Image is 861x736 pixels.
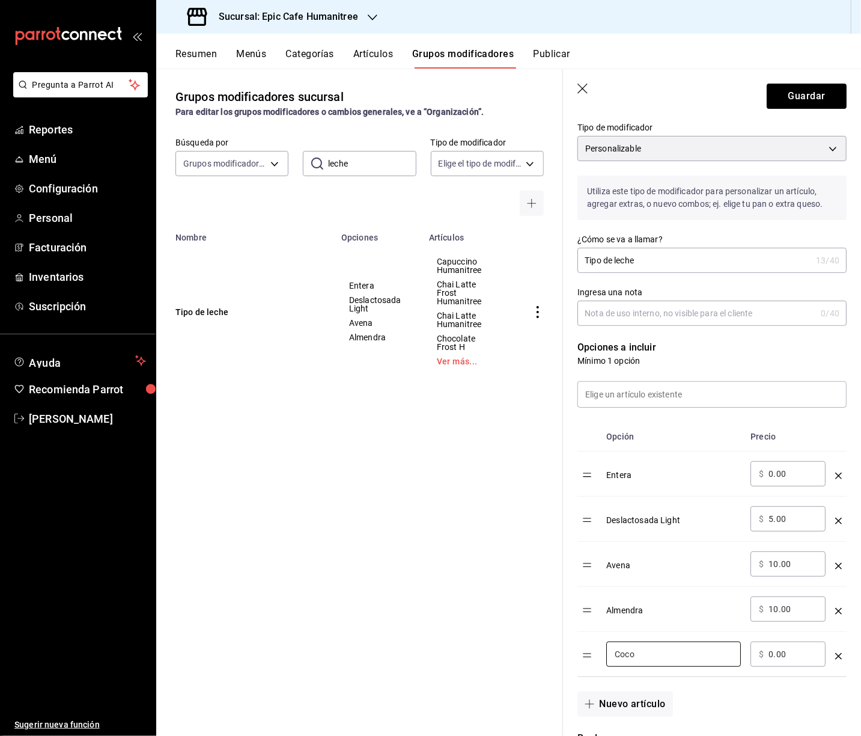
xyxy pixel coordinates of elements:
[14,719,146,731] span: Sugerir nueva función
[349,281,407,290] span: Entera
[29,411,146,427] span: [PERSON_NAME]
[746,422,830,452] th: Precio
[759,515,764,523] span: $
[585,143,641,155] span: Personalizable
[577,355,847,367] p: Mínimo 1 opción
[759,605,764,613] span: $
[533,48,570,69] button: Publicar
[412,48,514,69] button: Grupos modificadores
[209,10,358,24] h3: Sucursal: Epic Cafe Humanitree
[175,306,320,318] button: Tipo de leche
[132,31,142,41] button: open_drawer_menu
[29,210,146,226] span: Personal
[437,311,497,328] span: Chai Latte Humanitree
[29,180,146,197] span: Configuración
[437,280,497,305] span: Chai Latte Frost Humanitree
[816,254,839,266] div: 13 /40
[175,107,484,117] strong: Para editar los grupos modificadores o cambios generales, ve a “Organización”.
[349,296,407,313] span: Deslactosada Light
[175,48,861,69] div: navigation tabs
[175,48,217,69] button: Resumen
[577,422,847,676] table: optionsTable
[577,301,816,325] input: Nota de uso interno, no visible para el cliente
[175,139,288,147] label: Búsqueda por
[577,124,847,132] label: Tipo de modificador
[606,596,741,616] div: Almendra
[431,139,544,147] label: Tipo de modificador
[578,382,846,407] input: Elige un artículo existente
[349,333,407,342] span: Almendra
[577,340,847,355] p: Opciones a incluir
[437,334,497,351] span: Chocolate Frost H
[29,121,146,138] span: Reportes
[156,225,334,242] th: Nombre
[437,357,497,366] a: Ver más...
[236,48,266,69] button: Menús
[29,269,146,285] span: Inventarios
[759,560,764,568] span: $
[32,79,129,91] span: Pregunta a Parrot AI
[577,289,847,297] label: Ingresa una nota
[577,236,847,244] label: ¿Cómo se va a llamar?
[437,257,497,274] span: Capuccino Humanitree
[349,319,407,327] span: Avena
[759,470,764,478] span: $
[759,650,764,658] span: $
[767,84,847,109] button: Guardar
[606,506,741,526] div: Deslactosada Light
[821,307,839,319] div: 0 /40
[353,48,393,69] button: Artículos
[29,354,130,368] span: Ayuda
[606,461,741,481] div: Entera
[422,225,513,242] th: Artículos
[13,72,148,97] button: Pregunta a Parrot AI
[175,88,344,106] div: Grupos modificadores sucursal
[532,306,544,318] button: actions
[29,151,146,167] span: Menú
[29,298,146,314] span: Suscripción
[29,239,146,256] span: Facturación
[183,158,266,170] span: Grupos modificadores
[601,422,746,452] th: Opción
[328,152,416,176] input: Buscar
[286,48,335,69] button: Categorías
[8,87,148,100] a: Pregunta a Parrot AI
[577,692,672,717] button: Nuevo artículo
[334,225,422,242] th: Opciones
[606,551,741,571] div: Avena
[439,158,522,170] span: Elige el tipo de modificador
[156,225,563,381] table: simple table
[577,176,847,220] p: Utiliza este tipo de modificador para personalizar un artículo, agregar extras, o nuevo combos; e...
[29,381,146,397] span: Recomienda Parrot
